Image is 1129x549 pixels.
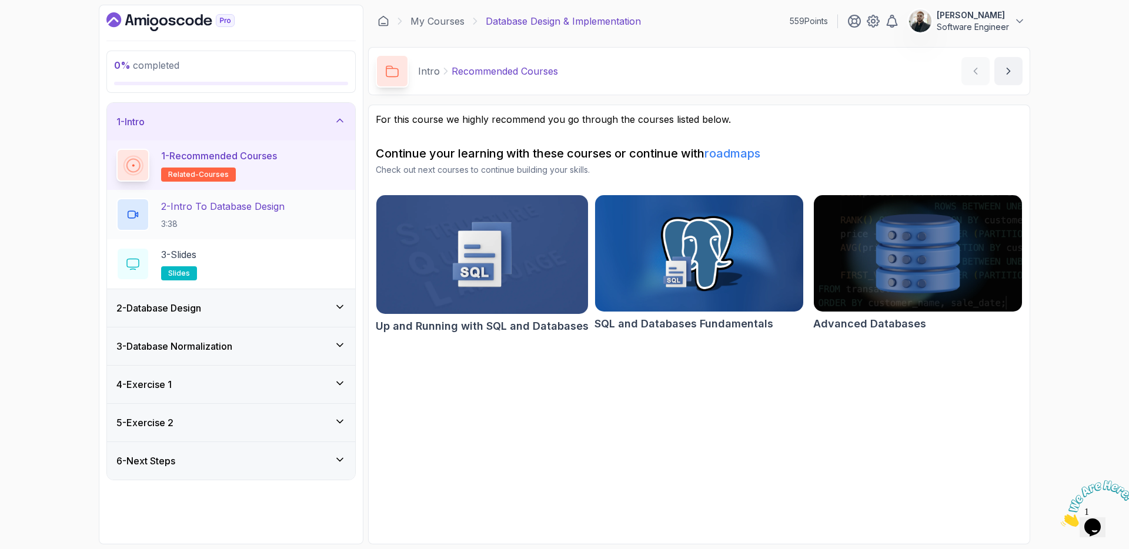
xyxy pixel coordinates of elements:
a: Up and Running with SQL and Databases cardUp and Running with SQL and Databases [376,195,589,334]
img: SQL and Databases Fundamentals card [595,195,803,312]
h3: 1 - Intro [116,115,145,129]
button: user profile image[PERSON_NAME]Software Engineer [908,9,1026,33]
button: previous content [961,57,990,85]
h2: Continue your learning with these courses or continue with [376,145,1023,162]
button: 4-Exercise 1 [107,366,355,403]
h2: SQL and Databases Fundamentals [594,316,773,332]
a: roadmaps [704,146,760,160]
button: next content [994,57,1023,85]
a: SQL and Databases Fundamentals cardSQL and Databases Fundamentals [594,195,804,332]
p: 3 - Slides [161,247,196,262]
p: 559 Points [790,15,828,27]
button: 2-Intro To Database Design3:38 [116,198,346,231]
h3: 2 - Database Design [116,301,201,315]
span: 1 [5,5,9,15]
p: [PERSON_NAME] [937,9,1009,21]
p: 3:38 [161,218,285,230]
button: 3-Slidesslides [116,247,346,280]
p: 1 - Recommended Courses [161,149,277,163]
p: Database Design & Implementation [486,14,641,28]
p: Software Engineer [937,21,1009,33]
span: slides [168,269,190,278]
button: 2-Database Design [107,289,355,327]
iframe: chat widget [1056,476,1129,531]
img: Chat attention grabber [5,5,78,51]
p: 2 - Intro To Database Design [161,199,285,213]
p: For this course we highly recommend you go through the courses listed below. [376,112,1023,126]
h2: Up and Running with SQL and Databases [376,318,589,334]
a: Advanced Databases cardAdvanced Databases [813,195,1023,332]
h2: Advanced Databases [813,316,926,332]
h3: 6 - Next Steps [116,454,175,468]
img: user profile image [909,10,931,32]
a: Dashboard [378,15,389,27]
span: related-courses [168,170,229,179]
button: 1-Intro [107,103,355,140]
button: 5-Exercise 2 [107,404,355,441]
button: 6-Next Steps [107,442,355,480]
img: Advanced Databases card [814,195,1022,312]
p: Recommended Courses [452,64,558,78]
p: Intro [418,64,440,78]
a: My Courses [410,14,465,28]
h3: 3 - Database Normalization [116,339,232,353]
h3: 4 - Exercise 1 [116,377,172,391]
p: Check out next courses to continue building your skills. [376,164,1023,176]
span: 0 % [114,59,131,71]
button: 3-Database Normalization [107,327,355,365]
a: Dashboard [106,12,262,31]
h3: 5 - Exercise 2 [116,416,173,430]
img: Up and Running with SQL and Databases card [376,195,588,314]
span: completed [114,59,179,71]
button: 1-Recommended Coursesrelated-courses [116,149,346,182]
